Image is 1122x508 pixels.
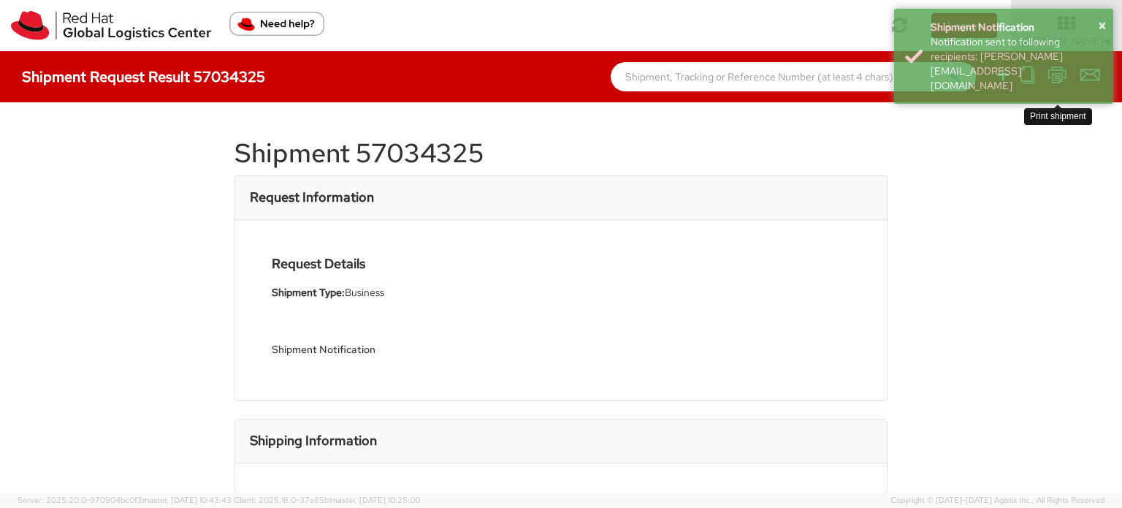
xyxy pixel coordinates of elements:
[611,62,976,91] input: Shipment, Tracking or Reference Number (at least 4 chars)
[1024,108,1092,125] div: Print shipment
[890,495,1104,507] span: Copyright © [DATE]-[DATE] Agistix Inc., All Rights Reserved
[234,139,888,168] h1: Shipment 57034325
[142,495,232,505] span: master, [DATE] 10:43:43
[272,257,550,271] h4: Request Details
[931,34,1102,93] div: Notification sent to following recipients: [PERSON_NAME][EMAIL_ADDRESS][DOMAIN_NAME]
[234,495,420,505] span: Client: 2025.18.0-37e85b1
[11,11,211,40] img: rh-logistics-00dfa346123c4ec078e1.svg
[22,69,265,85] h4: Shipment Request Result 57034325
[1098,15,1107,37] button: ×
[272,285,550,300] li: Business
[229,12,324,36] button: Need help?
[331,495,420,505] span: master, [DATE] 10:25:00
[272,344,550,355] h5: Shipment Notification
[250,433,377,448] h3: Shipping Information
[931,20,1102,34] div: Shipment Notification
[18,495,232,505] span: Server: 2025.20.0-970904bc0f3
[272,286,345,299] strong: Shipment Type:
[250,190,374,205] h3: Request Information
